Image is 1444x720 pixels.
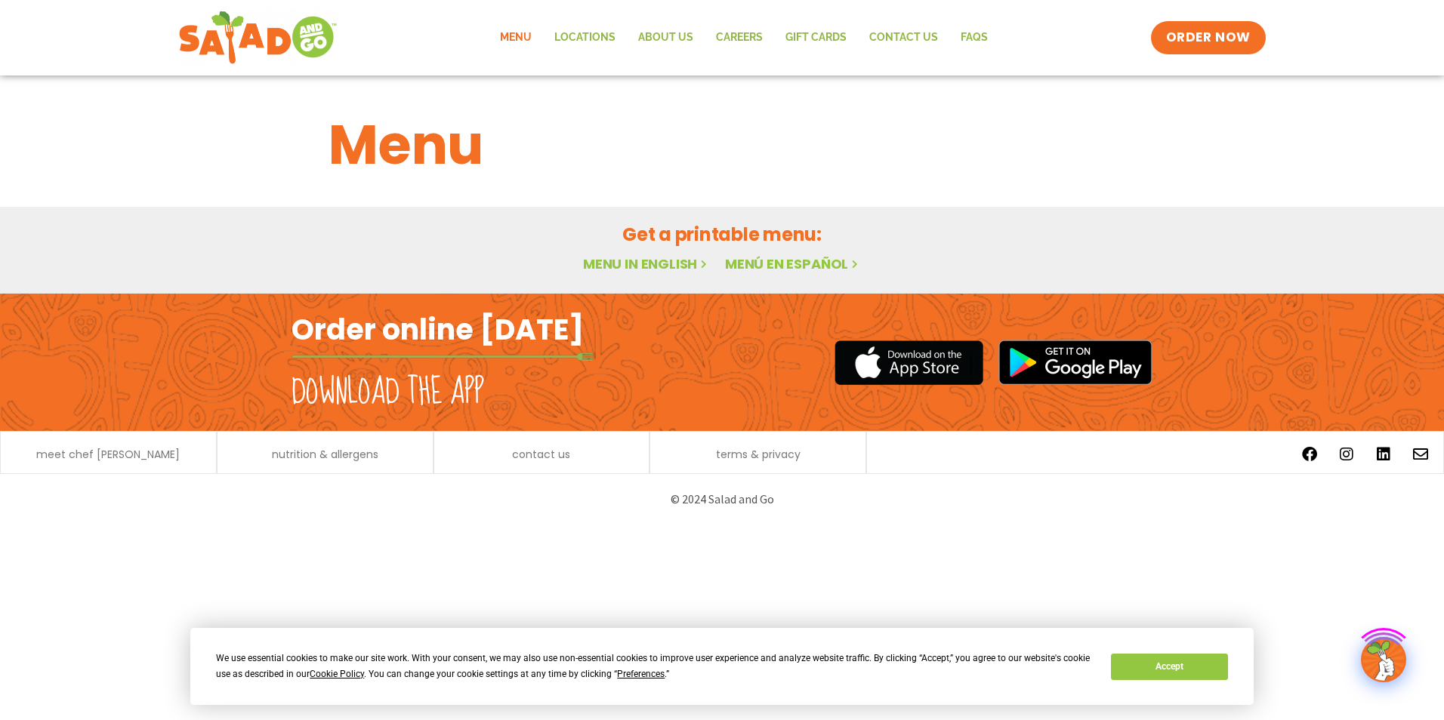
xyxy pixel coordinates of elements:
nav: Menu [489,20,999,55]
button: Accept [1111,654,1227,680]
a: Menú en español [725,254,861,273]
a: meet chef [PERSON_NAME] [36,449,180,460]
a: nutrition & allergens [272,449,378,460]
a: Menu in English [583,254,710,273]
img: appstore [835,338,983,387]
h2: Order online [DATE] [292,311,584,348]
p: © 2024 Salad and Go [299,489,1145,509]
div: Cookie Consent Prompt [190,628,1254,705]
h1: Menu [329,104,1115,186]
h2: Get a printable menu: [329,221,1115,248]
a: terms & privacy [716,449,801,460]
a: Locations [543,20,627,55]
span: Preferences [617,669,665,679]
a: Careers [705,20,774,55]
a: Menu [489,20,543,55]
span: Cookie Policy [310,669,364,679]
div: We use essential cookies to make our site work. With your consent, we may also use non-essential ... [216,651,1093,682]
a: ORDER NOW [1151,21,1266,54]
a: FAQs [949,20,999,55]
span: ORDER NOW [1166,29,1251,47]
h2: Download the app [292,371,484,414]
a: GIFT CARDS [774,20,858,55]
img: google_play [998,340,1152,385]
a: contact us [512,449,570,460]
img: fork [292,352,594,361]
img: new-SAG-logo-768×292 [178,8,338,68]
a: About Us [627,20,705,55]
a: Contact Us [858,20,949,55]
